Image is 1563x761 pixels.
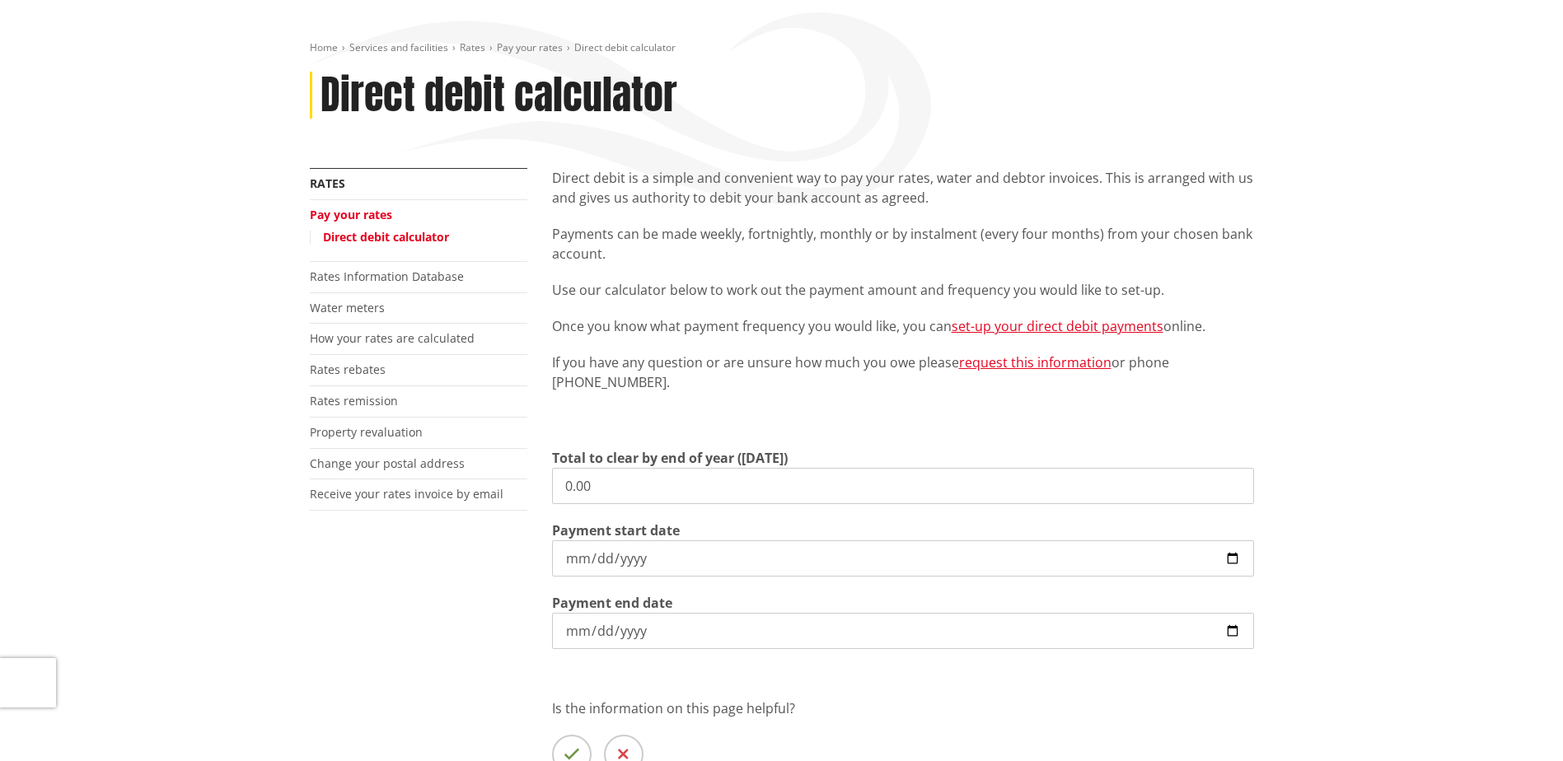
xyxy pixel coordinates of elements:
[959,353,1111,371] a: request this information
[552,448,788,468] label: Total to clear by end of year ([DATE])
[552,280,1254,300] p: Use our calculator below to work out the payment amount and frequency you would like to set-up.
[552,316,1254,336] p: Once you know what payment frequency you would like, you can online.
[310,300,385,315] a: Water meters
[552,224,1254,264] p: Payments can be made weekly, fortnightly, monthly or by instalment (every four months) from your ...
[552,593,672,613] label: Payment end date
[460,40,485,54] a: Rates
[349,40,448,54] a: Services and facilities
[310,330,475,346] a: How your rates are calculated
[310,175,345,191] a: Rates
[310,268,464,284] a: Rates Information Database
[323,229,449,245] a: Direct debit calculator
[952,317,1163,335] a: set-up your direct debit payments
[574,40,676,54] span: Direct debit calculator
[310,362,386,377] a: Rates rebates
[310,207,392,222] a: Pay your rates
[497,40,563,54] a: Pay your rates
[310,393,398,409] a: Rates remission
[310,486,503,502] a: Receive your rates invoice by email
[552,698,1254,718] p: Is the information on this page helpful?
[552,521,680,540] label: Payment start date
[321,72,677,119] h1: Direct debit calculator
[310,424,423,440] a: Property revaluation
[552,168,1254,208] p: Direct debit is a simple and convenient way to pay your rates, water and debtor invoices. This is...
[310,455,465,471] a: Change your postal address
[310,41,1254,55] nav: breadcrumb
[552,352,1254,392] p: If you have any question or are unsure how much you owe please or phone [PHONE_NUMBER].
[310,40,338,54] a: Home
[1487,692,1547,751] iframe: Messenger Launcher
